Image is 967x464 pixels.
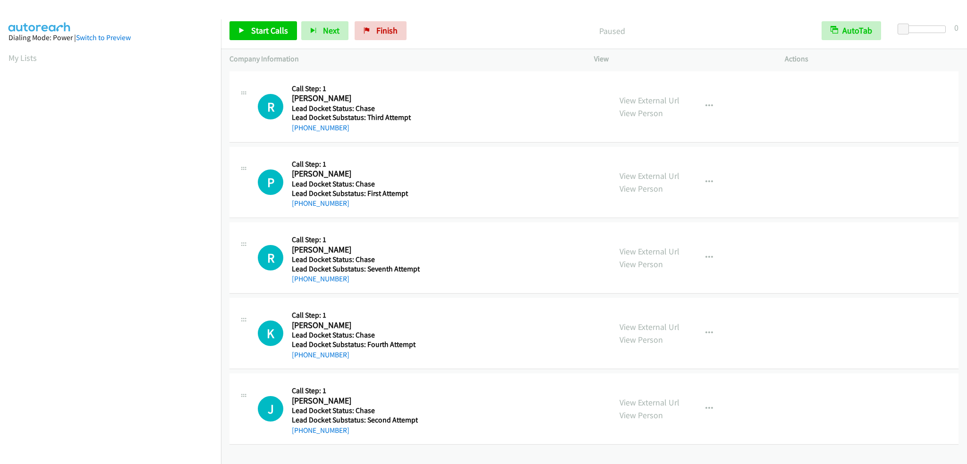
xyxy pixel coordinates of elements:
[292,160,417,169] h5: Call Step: 1
[292,123,349,132] a: [PHONE_NUMBER]
[292,311,417,320] h5: Call Step: 1
[323,25,339,36] span: Next
[8,52,37,63] a: My Lists
[619,410,663,421] a: View Person
[258,169,283,195] h1: P
[258,245,283,270] div: The call is yet to be attempted
[292,179,417,189] h5: Lead Docket Status: Chase
[822,21,881,40] button: AutoTab
[229,53,577,65] p: Company Information
[902,25,946,33] div: Delay between calls (in seconds)
[292,264,420,274] h5: Lead Docket Substatus: Seventh Attempt
[292,274,349,283] a: [PHONE_NUMBER]
[292,93,417,104] h2: [PERSON_NAME]
[292,330,417,340] h5: Lead Docket Status: Chase
[258,94,283,119] h1: R
[292,415,418,425] h5: Lead Docket Substatus: Second Attempt
[292,350,349,359] a: [PHONE_NUMBER]
[292,189,417,198] h5: Lead Docket Substatus: First Attempt
[619,246,679,257] a: View External Url
[258,396,283,422] div: The call is yet to be attempted
[258,94,283,119] div: The call is yet to be attempted
[355,21,407,40] a: Finish
[619,259,663,270] a: View Person
[619,183,663,194] a: View Person
[594,53,768,65] p: View
[229,21,297,40] a: Start Calls
[292,320,417,331] h2: [PERSON_NAME]
[76,33,131,42] a: Switch to Preview
[619,170,679,181] a: View External Url
[619,397,679,408] a: View External Url
[258,169,283,195] div: The call is yet to be attempted
[301,21,348,40] button: Next
[258,321,283,346] div: The call is yet to be attempted
[258,396,283,422] h1: J
[292,386,418,396] h5: Call Step: 1
[292,406,418,415] h5: Lead Docket Status: Chase
[292,245,417,255] h2: [PERSON_NAME]
[619,108,663,118] a: View Person
[292,396,417,406] h2: [PERSON_NAME]
[785,53,959,65] p: Actions
[292,84,417,93] h5: Call Step: 1
[292,113,417,122] h5: Lead Docket Substatus: Third Attempt
[619,321,679,332] a: View External Url
[292,426,349,435] a: [PHONE_NUMBER]
[292,255,420,264] h5: Lead Docket Status: Chase
[292,199,349,208] a: [PHONE_NUMBER]
[292,169,417,179] h2: [PERSON_NAME]
[954,21,959,34] div: 0
[292,104,417,113] h5: Lead Docket Status: Chase
[292,235,420,245] h5: Call Step: 1
[619,334,663,345] a: View Person
[8,32,212,43] div: Dialing Mode: Power |
[292,340,417,349] h5: Lead Docket Substatus: Fourth Attempt
[258,321,283,346] h1: K
[258,245,283,270] h1: R
[419,25,805,37] p: Paused
[619,95,679,106] a: View External Url
[376,25,398,36] span: Finish
[251,25,288,36] span: Start Calls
